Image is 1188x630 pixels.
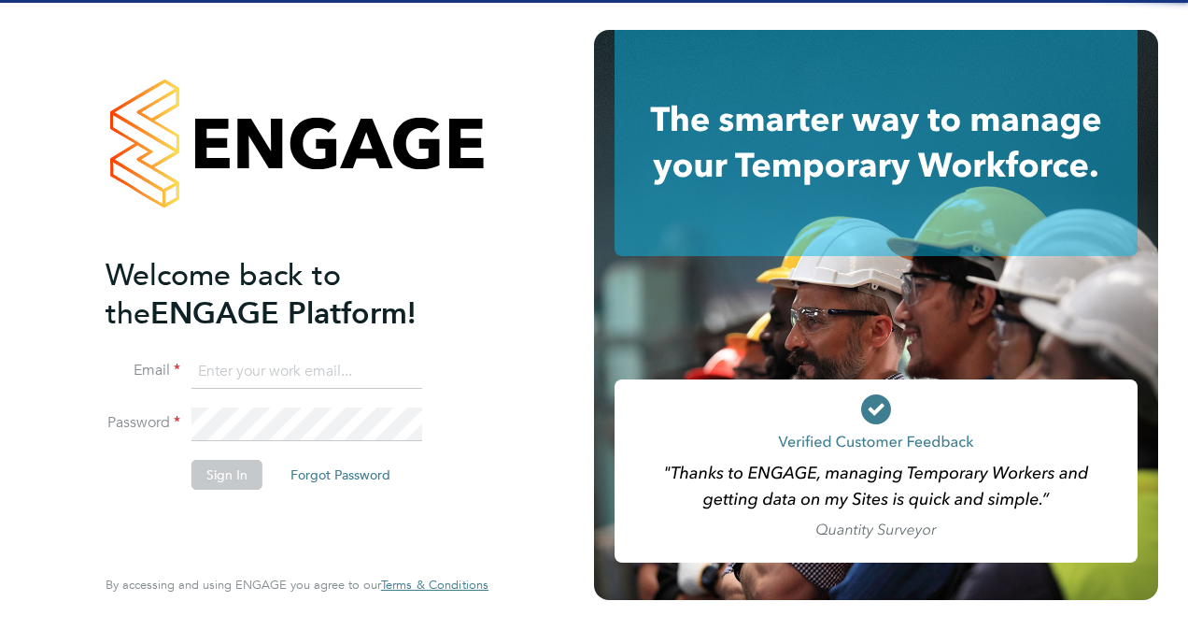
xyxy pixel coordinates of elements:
[106,361,180,380] label: Email
[276,460,405,490] button: Forgot Password
[106,413,180,433] label: Password
[106,257,341,332] span: Welcome back to the
[106,577,488,593] span: By accessing and using ENGAGE you agree to our
[191,460,262,490] button: Sign In
[106,256,470,333] h2: ENGAGE Platform!
[381,578,488,593] a: Terms & Conditions
[191,355,422,389] input: Enter your work email...
[381,577,488,593] span: Terms & Conditions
